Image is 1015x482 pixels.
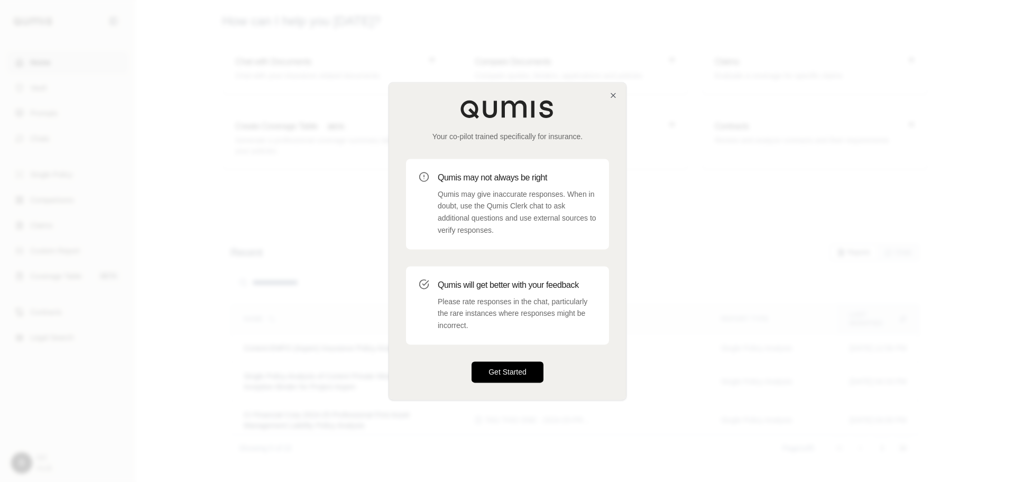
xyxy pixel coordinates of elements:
img: Qumis Logo [460,99,555,119]
p: Qumis may give inaccurate responses. When in doubt, use the Qumis Clerk chat to ask additional qu... [438,188,596,237]
button: Get Started [472,361,543,383]
h3: Qumis will get better with your feedback [438,279,596,292]
h3: Qumis may not always be right [438,171,596,184]
p: Please rate responses in the chat, particularly the rare instances where responses might be incor... [438,296,596,332]
p: Your co-pilot trained specifically for insurance. [406,131,609,142]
